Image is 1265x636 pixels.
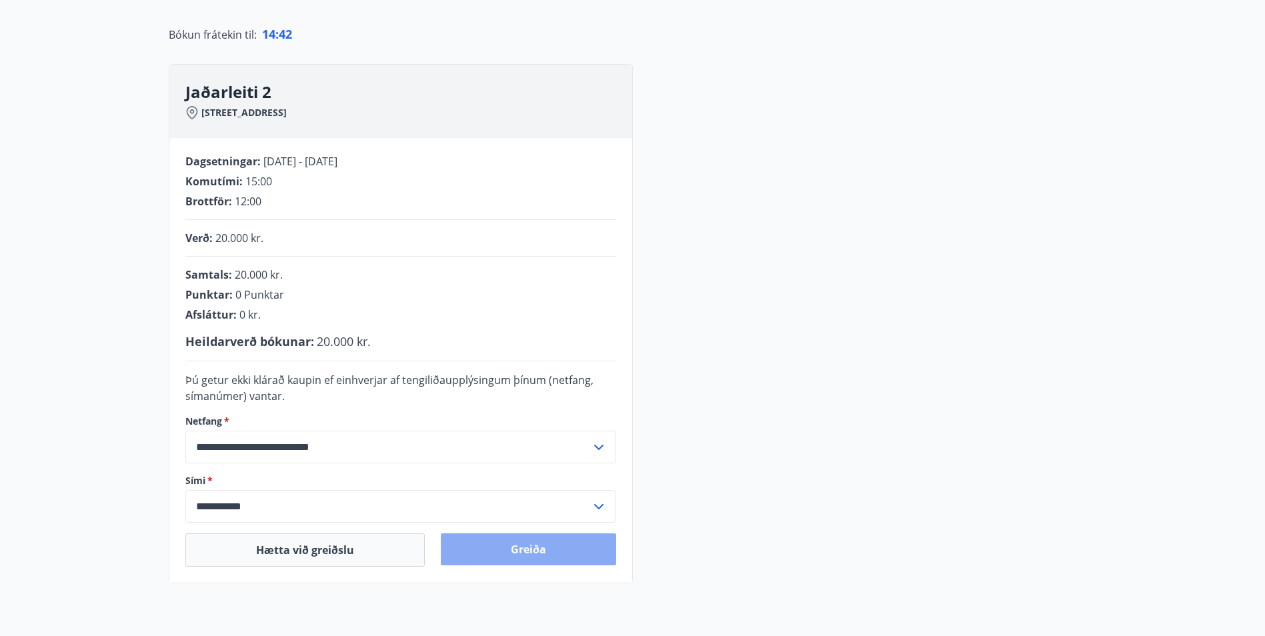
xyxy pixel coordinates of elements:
[235,267,283,282] span: 20.000 kr.
[185,474,616,487] label: Sími
[185,231,213,245] span: Verð :
[185,174,243,189] span: Komutími :
[279,26,292,42] span: 42
[201,106,287,119] span: [STREET_ADDRESS]
[263,154,337,169] span: [DATE] - [DATE]
[185,154,261,169] span: Dagsetningar :
[262,26,279,42] span: 14 :
[185,307,237,322] span: Afsláttur :
[169,27,257,43] span: Bókun frátekin til :
[317,333,371,349] span: 20.000 kr.
[441,533,616,565] button: Greiða
[215,231,263,245] span: 20.000 kr.
[235,194,261,209] span: 12:00
[185,533,425,567] button: Hætta við greiðslu
[185,194,232,209] span: Brottför :
[245,174,272,189] span: 15:00
[185,373,593,403] span: Þú getur ekki klárað kaupin ef einhverjar af tengiliðaupplýsingum þínum (netfang, símanúmer) vantar.
[239,307,261,322] span: 0 kr.
[185,415,616,428] label: Netfang
[185,81,632,103] h3: Jaðarleiti 2
[185,333,314,349] span: Heildarverð bókunar :
[185,287,233,302] span: Punktar :
[185,267,232,282] span: Samtals :
[235,287,284,302] span: 0 Punktar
